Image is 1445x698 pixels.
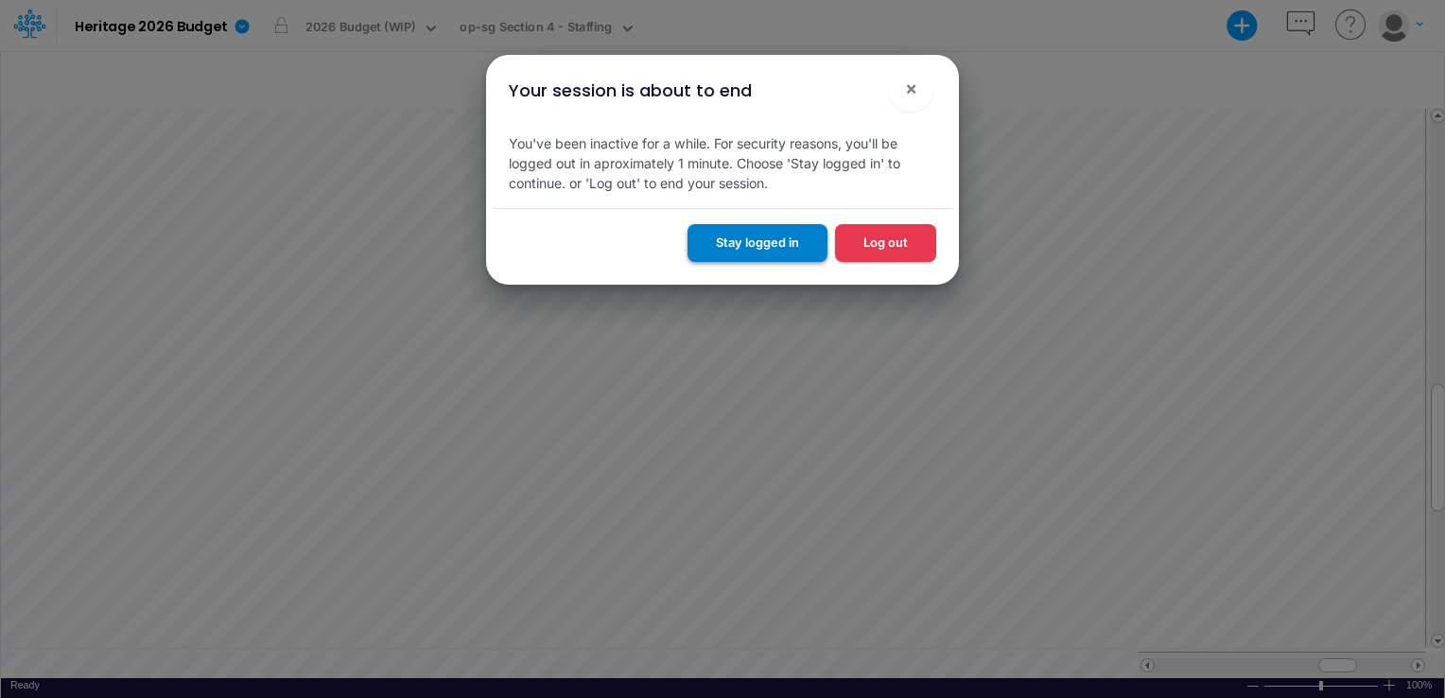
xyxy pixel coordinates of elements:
[905,77,917,99] span: ×
[509,78,752,103] div: Your session is about to end
[835,224,936,261] button: Log out
[494,118,951,208] div: You've been inactive for a while. For security reasons, you'll be logged out in aproximately 1 mi...
[888,66,933,112] button: Close
[688,224,827,261] button: Stay logged in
